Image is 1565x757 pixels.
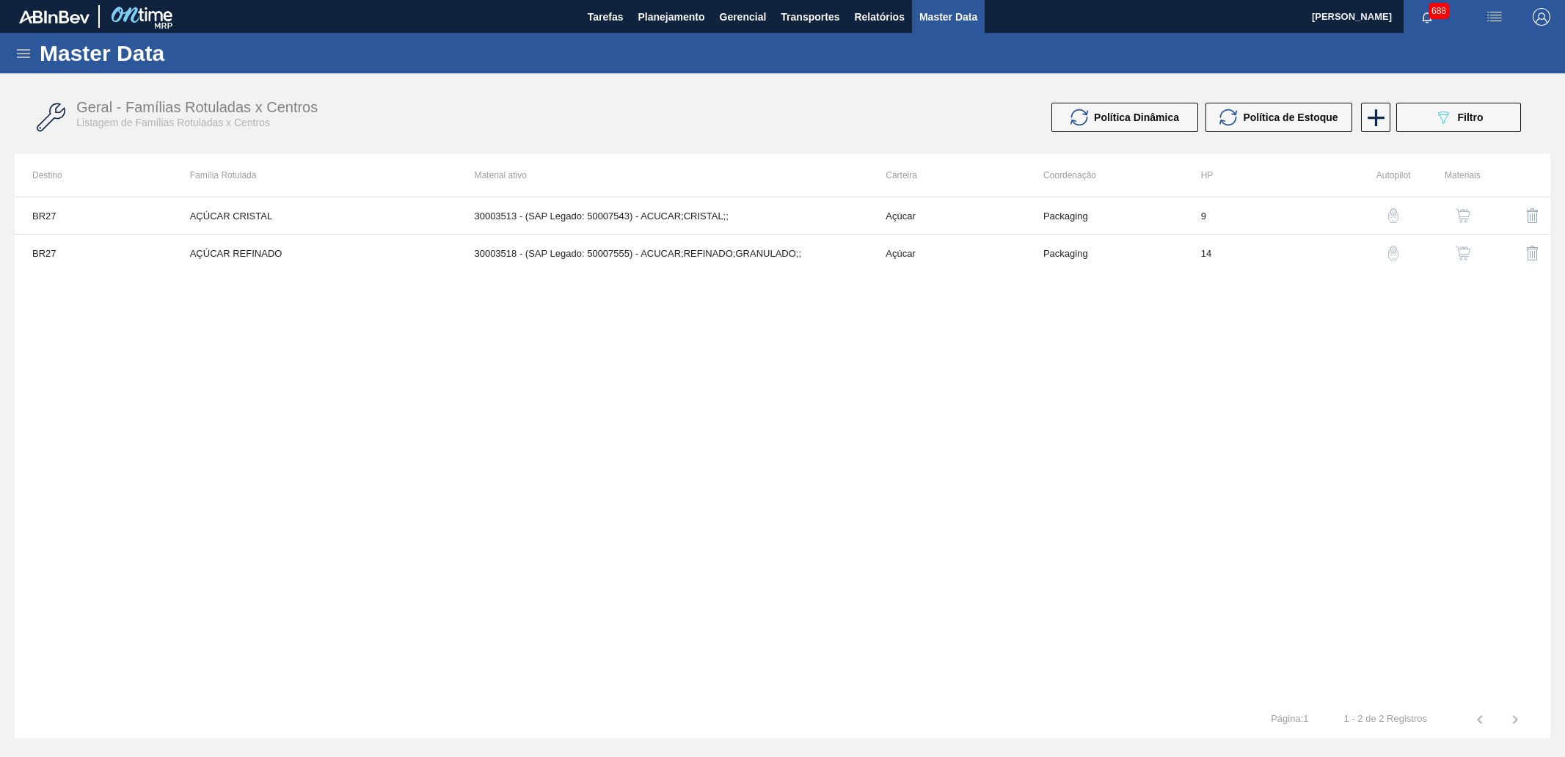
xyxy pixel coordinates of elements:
button: shopping-cart-icon [1445,198,1481,233]
div: Configuração Auto Pilot [1348,198,1410,233]
img: userActions [1486,8,1503,26]
button: shopping-cart-icon [1445,235,1481,271]
td: 30003513 - (SAP Legado: 50007543) - ACUCAR;CRISTAL;; [456,197,868,235]
th: Destino [15,154,172,197]
td: Página : 1 [1253,701,1326,725]
div: Filtrar Família Rotulada x Centro [1389,103,1528,132]
td: AÇÚCAR REFINADO [172,235,457,272]
th: Material ativo [456,154,868,197]
td: BR27 [15,197,172,235]
div: Atualizar Política Dinâmica [1051,103,1205,132]
td: 30003518 - (SAP Legado: 50007555) - ACUCAR;REFINADO;GRANULADO;; [456,235,868,272]
img: auto-pilot-icon [1386,246,1401,260]
div: Atualizar Política de Estoque em Massa [1205,103,1360,132]
div: Excluir Família Rotulada X Centro [1488,235,1550,271]
span: Listagem de Famílias Rotuladas x Centros [76,117,270,128]
th: Autopilot [1340,154,1410,197]
div: Ver Materiais [1418,235,1481,271]
div: Configuração Auto Pilot [1348,235,1410,271]
div: Excluir Família Rotulada X Centro [1488,198,1550,233]
button: auto-pilot-icon [1376,235,1411,271]
img: Logout [1533,8,1550,26]
span: Geral - Famílias Rotuladas x Centros [76,99,318,115]
span: Política Dinâmica [1094,111,1179,123]
div: Nova Família Rotulada x Centro [1360,103,1389,132]
button: delete-icon [1515,198,1550,233]
img: shopping-cart-icon [1456,246,1470,260]
td: 9 [1183,197,1341,235]
td: Açúcar [868,235,1026,272]
td: Açúcar [868,197,1026,235]
span: Tarefas [588,8,624,26]
th: Coordenação [1026,154,1183,197]
span: Política de Estoque [1243,111,1338,123]
span: Master Data [919,8,977,26]
span: Relatórios [854,8,904,26]
th: Carteira [868,154,1026,197]
button: Notificações [1404,7,1451,27]
span: Filtro [1458,111,1484,123]
span: 688 [1429,3,1449,19]
td: 14 [1183,235,1341,272]
td: AÇÚCAR CRISTAL [172,197,457,235]
td: Packaging [1026,235,1183,272]
span: Planejamento [638,8,704,26]
img: delete-icon [1524,207,1542,224]
button: delete-icon [1515,235,1550,271]
button: Filtro [1396,103,1521,132]
th: HP [1183,154,1341,197]
div: Ver Materiais [1418,198,1481,233]
td: BR27 [15,235,172,272]
button: Política de Estoque [1205,103,1352,132]
th: Materiais [1411,154,1481,197]
th: Família Rotulada [172,154,457,197]
img: delete-icon [1524,244,1542,262]
h1: Master Data [40,45,300,62]
img: TNhmsLtSVTkK8tSr43FrP2fwEKptu5GPRR3wAAAABJRU5ErkJggg== [19,10,90,23]
button: auto-pilot-icon [1376,198,1411,233]
td: Packaging [1026,197,1183,235]
button: Política Dinâmica [1051,103,1198,132]
span: Gerencial [720,8,767,26]
td: 1 - 2 de 2 Registros [1327,701,1445,725]
span: Transportes [781,8,839,26]
img: shopping-cart-icon [1456,208,1470,223]
img: auto-pilot-icon [1386,208,1401,223]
